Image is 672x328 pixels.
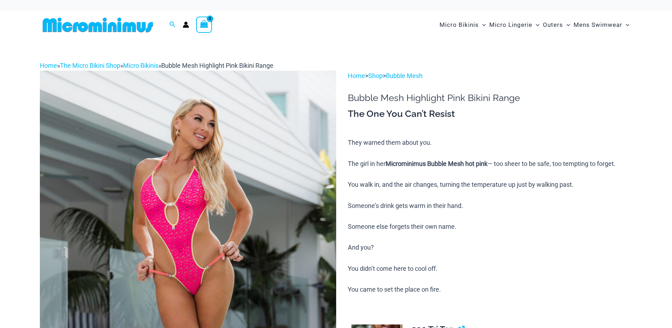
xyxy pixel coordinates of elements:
span: Micro Bikinis [440,16,479,34]
a: Home [348,72,365,79]
a: The Micro Bikini Shop [60,62,120,69]
span: » » » [40,62,273,69]
a: Mens SwimwearMenu ToggleMenu Toggle [572,14,631,36]
span: Menu Toggle [479,16,486,34]
a: Micro Bikinis [123,62,158,69]
nav: Site Navigation [437,13,632,37]
span: Micro Lingerie [489,16,532,34]
span: Mens Swimwear [574,16,622,34]
span: Outers [543,16,563,34]
p: They warned them about you. The girl in her — too sheer to be safe, too tempting to forget. You w... [348,137,632,295]
a: Account icon link [183,22,189,28]
a: Search icon link [169,20,176,29]
b: Microminimus Bubble Mesh hot pink [386,160,488,167]
a: Micro LingerieMenu ToggleMenu Toggle [488,14,541,36]
h3: The One You Can’t Resist [348,108,632,120]
span: Menu Toggle [563,16,570,34]
span: Menu Toggle [622,16,629,34]
a: Bubble Mesh [386,72,423,79]
span: Menu Toggle [532,16,539,34]
p: > > [348,71,632,81]
a: Micro BikinisMenu ToggleMenu Toggle [438,14,488,36]
span: Bubble Mesh Highlight Pink Bikini Range [161,62,273,69]
img: MM SHOP LOGO FLAT [40,17,156,33]
h1: Bubble Mesh Highlight Pink Bikini Range [348,93,632,103]
a: View Shopping Cart, empty [196,17,212,33]
a: OutersMenu ToggleMenu Toggle [541,14,572,36]
a: Home [40,62,57,69]
a: Shop [368,72,383,79]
